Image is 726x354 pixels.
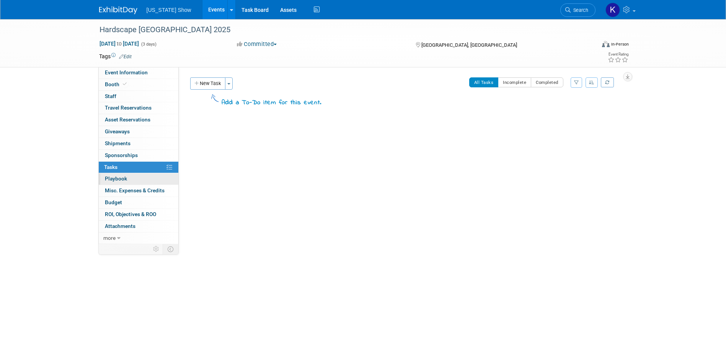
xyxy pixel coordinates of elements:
a: Staff [99,91,178,102]
span: Staff [105,93,116,99]
a: Tasks [99,162,178,173]
td: Tags [99,52,132,60]
button: Incomplete [498,77,531,87]
a: Refresh [601,77,614,87]
a: Edit [119,54,132,59]
span: Booth [105,81,128,87]
a: Playbook [99,173,178,185]
div: In-Person [611,41,629,47]
a: Misc. Expenses & Credits [99,185,178,197]
a: Attachments [99,221,178,232]
i: Booth reservation complete [123,82,127,86]
span: Budget [105,199,122,205]
a: ROI, Objectives & ROO [99,209,178,220]
button: New Task [190,77,225,90]
div: Hardscape [GEOGRAPHIC_DATA] 2025 [97,23,584,37]
span: Attachments [105,223,135,229]
a: Shipments [99,138,178,149]
span: ROI, Objectives & ROO [105,211,156,217]
a: Booth [99,79,178,90]
button: Committed [234,40,280,48]
span: [US_STATE] Show [147,7,191,13]
span: [DATE] [DATE] [99,40,139,47]
span: Playbook [105,175,127,182]
span: to [116,41,123,47]
a: Budget [99,197,178,208]
a: Giveaways [99,126,178,138]
span: Travel Reservations [105,105,152,111]
td: Personalize Event Tab Strip [150,244,163,254]
span: Misc. Expenses & Credits [105,187,165,193]
img: keith kollar [605,3,620,17]
span: Giveaways [105,128,130,134]
a: Travel Reservations [99,102,178,114]
a: more [99,233,178,244]
span: Shipments [105,140,131,146]
button: Completed [531,77,563,87]
a: Sponsorships [99,150,178,161]
span: Sponsorships [105,152,138,158]
span: Search [571,7,588,13]
td: Toggle Event Tabs [163,244,178,254]
a: Search [560,3,595,17]
div: Event Format [550,40,629,51]
span: Asset Reservations [105,116,150,123]
span: (3 days) [140,42,157,47]
div: Add a To-Do item for this event. [222,98,321,108]
div: Event Rating [608,52,628,56]
img: ExhibitDay [99,7,137,14]
span: [GEOGRAPHIC_DATA], [GEOGRAPHIC_DATA] [421,42,517,48]
span: Tasks [104,164,117,170]
span: more [103,235,116,241]
a: Event Information [99,67,178,79]
img: Format-Inperson.png [602,41,610,47]
a: Asset Reservations [99,114,178,126]
button: All Tasks [469,77,499,87]
span: Event Information [105,69,148,75]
